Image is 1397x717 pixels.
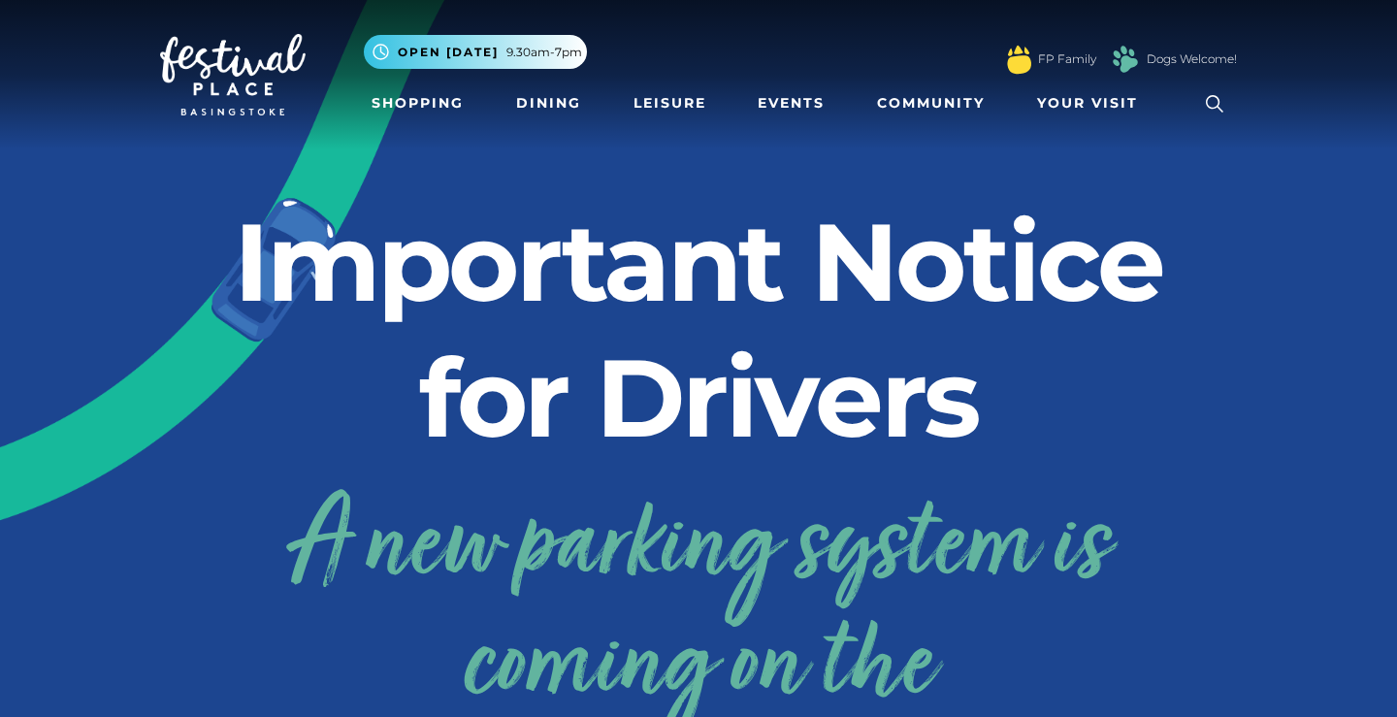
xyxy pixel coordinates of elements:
span: Your Visit [1037,93,1138,114]
a: Shopping [364,85,471,121]
span: 9.30am-7pm [506,44,582,61]
button: Open [DATE] 9.30am-7pm [364,35,587,69]
a: Your Visit [1029,85,1155,121]
a: Events [750,85,832,121]
a: Dogs Welcome! [1147,50,1237,68]
span: Open [DATE] [398,44,499,61]
a: FP Family [1038,50,1096,68]
a: Leisure [626,85,714,121]
h2: Important Notice for Drivers [160,194,1237,466]
a: Community [869,85,992,121]
img: Festival Place Logo [160,34,306,115]
a: Dining [508,85,589,121]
